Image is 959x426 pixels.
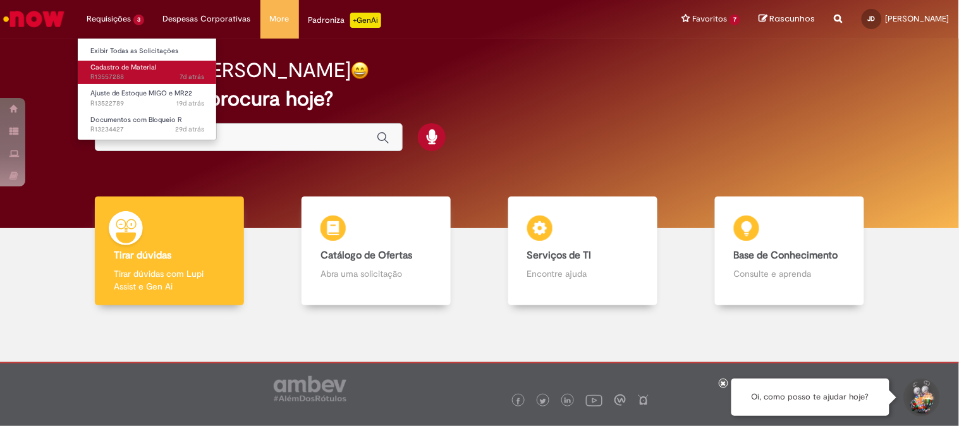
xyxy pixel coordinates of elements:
[175,125,204,134] span: 29d atrás
[730,15,740,25] span: 7
[692,13,727,25] span: Favoritos
[770,13,815,25] span: Rascunhos
[540,398,546,405] img: logo_footer_twitter.png
[78,61,217,84] a: Aberto R13557288 : Cadastro de Material
[90,115,182,125] span: Documentos com Bloqueio R
[734,267,845,280] p: Consulte e aprenda
[78,44,217,58] a: Exibir Todas as Solicitações
[163,13,251,25] span: Despesas Corporativas
[180,72,204,82] time: 23/09/2025 07:40:09
[321,249,412,262] b: Catálogo de Ofertas
[114,249,171,262] b: Tirar dúvidas
[66,197,273,306] a: Tirar dúvidas Tirar dúvidas com Lupi Assist e Gen Ai
[176,99,204,108] span: 19d atrás
[686,197,893,306] a: Base de Conhecimento Consulte e aprenda
[308,13,381,28] div: Padroniza
[90,88,192,98] span: Ajuste de Estoque MIGO e MR22
[90,125,204,135] span: R13234427
[351,61,369,80] img: happy-face.png
[90,99,204,109] span: R13522789
[77,38,217,140] ul: Requisições
[180,72,204,82] span: 7d atrás
[270,13,290,25] span: More
[175,125,204,134] time: 01/09/2025 08:18:09
[515,398,522,405] img: logo_footer_facebook.png
[902,379,940,417] button: Iniciar Conversa de Suporte
[95,88,864,110] h2: O que você procura hoje?
[321,267,432,280] p: Abra uma solicitação
[133,15,144,25] span: 3
[886,13,950,24] span: [PERSON_NAME]
[731,379,889,416] div: Oi, como posso te ajudar hoje?
[868,15,876,23] span: JD
[87,13,131,25] span: Requisições
[95,59,351,82] h2: Boa tarde, [PERSON_NAME]
[78,113,217,137] a: Aberto R13234427 : Documentos com Bloqueio R
[565,398,571,405] img: logo_footer_linkedin.png
[759,13,815,25] a: Rascunhos
[90,63,156,72] span: Cadastro de Material
[90,72,204,82] span: R13557288
[350,13,381,28] p: +GenAi
[78,87,217,110] a: Aberto R13522789 : Ajuste de Estoque MIGO e MR22
[1,6,66,32] img: ServiceNow
[274,376,346,401] img: logo_footer_ambev_rotulo_gray.png
[527,267,638,280] p: Encontre ajuda
[638,394,649,406] img: logo_footer_naosei.png
[527,249,592,262] b: Serviços de TI
[273,197,480,306] a: Catálogo de Ofertas Abra uma solicitação
[114,267,225,293] p: Tirar dúvidas com Lupi Assist e Gen Ai
[614,394,626,406] img: logo_footer_workplace.png
[586,392,602,408] img: logo_footer_youtube.png
[734,249,838,262] b: Base de Conhecimento
[480,197,687,306] a: Serviços de TI Encontre ajuda
[176,99,204,108] time: 11/09/2025 14:28:00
